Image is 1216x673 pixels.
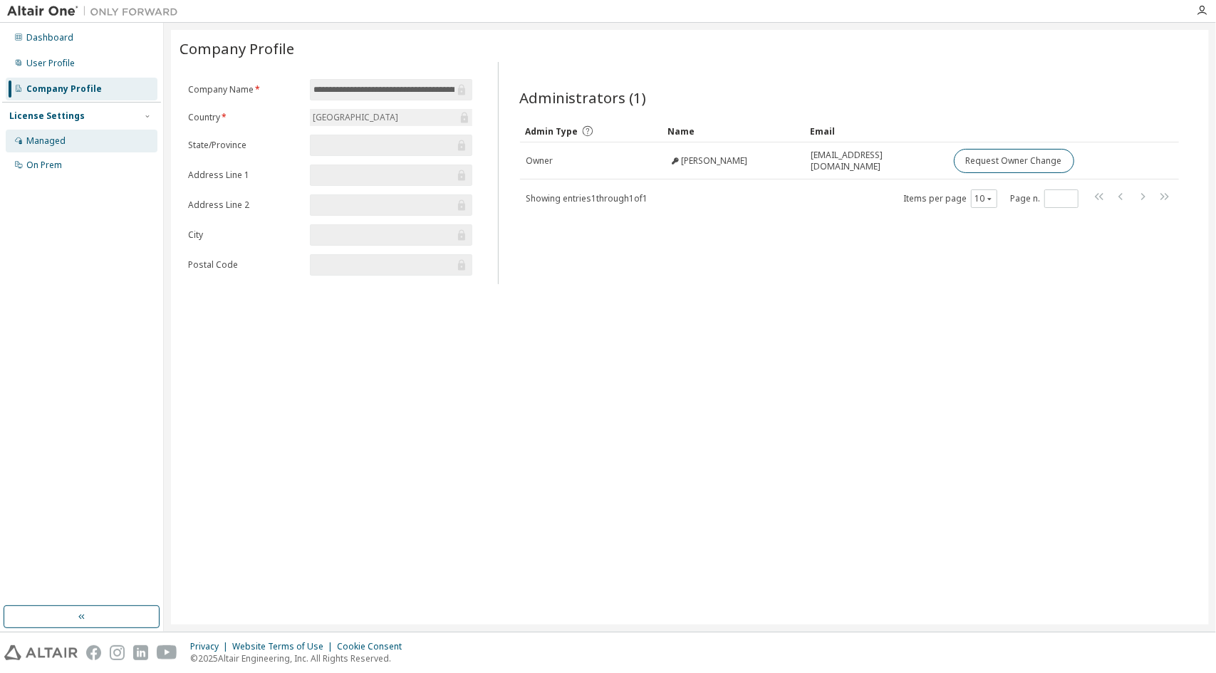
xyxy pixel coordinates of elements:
[811,120,942,142] div: Email
[7,4,185,19] img: Altair One
[310,109,472,126] div: [GEOGRAPHIC_DATA]
[232,641,337,652] div: Website Terms of Use
[188,112,301,123] label: Country
[188,84,301,95] label: Company Name
[190,641,232,652] div: Privacy
[4,645,78,660] img: altair_logo.svg
[811,150,941,172] span: [EMAIL_ADDRESS][DOMAIN_NAME]
[526,125,578,137] span: Admin Type
[1010,189,1079,208] span: Page n.
[188,169,301,181] label: Address Line 1
[526,155,554,167] span: Owner
[188,229,301,241] label: City
[188,199,301,211] label: Address Line 2
[86,645,101,660] img: facebook.svg
[157,645,177,660] img: youtube.svg
[526,192,648,204] span: Showing entries 1 through 1 of 1
[975,193,994,204] button: 10
[188,259,301,271] label: Postal Code
[9,110,85,122] div: License Settings
[26,58,75,69] div: User Profile
[26,160,62,171] div: On Prem
[180,38,294,58] span: Company Profile
[668,120,799,142] div: Name
[520,88,647,108] span: Administrators (1)
[26,32,73,43] div: Dashboard
[190,652,410,664] p: © 2025 Altair Engineering, Inc. All Rights Reserved.
[188,140,301,151] label: State/Province
[110,645,125,660] img: instagram.svg
[337,641,410,652] div: Cookie Consent
[682,155,748,167] span: [PERSON_NAME]
[311,110,400,125] div: [GEOGRAPHIC_DATA]
[26,135,66,147] div: Managed
[903,189,997,208] span: Items per page
[954,149,1074,173] button: Request Owner Change
[26,83,102,95] div: Company Profile
[133,645,148,660] img: linkedin.svg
